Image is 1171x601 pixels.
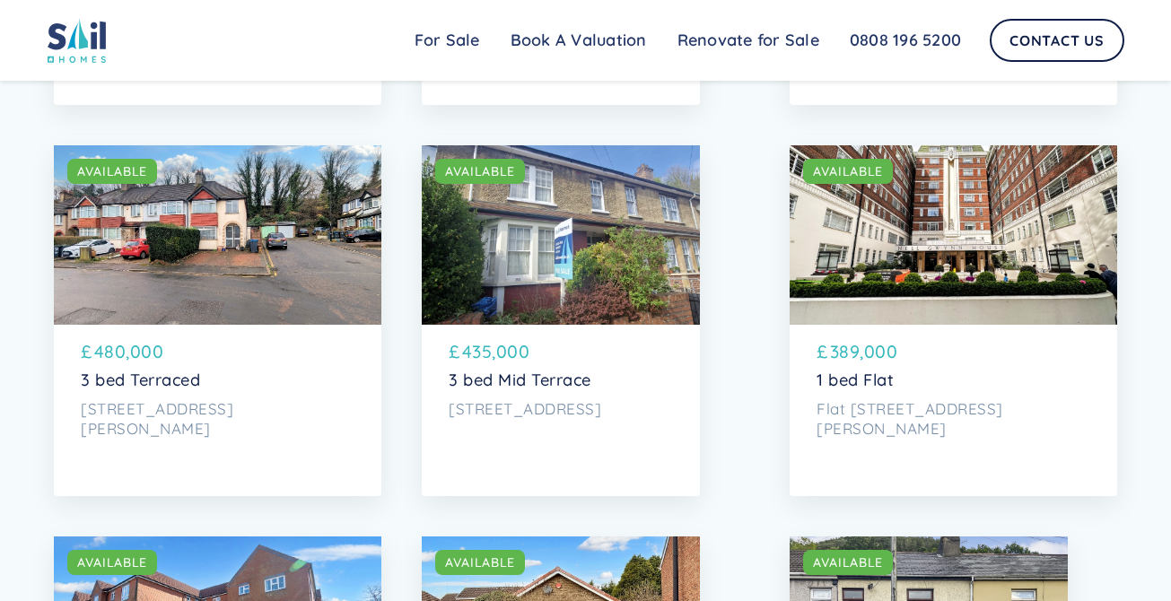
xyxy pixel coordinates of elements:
[81,338,92,364] p: £
[495,22,662,58] a: Book A Valuation
[817,399,1090,439] p: Flat [STREET_ADDRESS][PERSON_NAME]
[817,338,828,364] p: £
[462,338,530,364] p: 435,000
[445,162,515,180] div: AVAILABLE
[77,553,147,571] div: AVAILABLE
[77,162,147,180] div: AVAILABLE
[662,22,835,58] a: Renovate for Sale
[94,338,164,364] p: 480,000
[445,553,515,571] div: AVAILABLE
[449,399,673,419] p: [STREET_ADDRESS]
[81,370,354,390] p: 3 bed Terraced
[399,22,495,58] a: For Sale
[835,22,976,58] a: 0808 196 5200
[81,399,354,439] p: [STREET_ADDRESS][PERSON_NAME]
[990,19,1124,62] a: Contact Us
[817,370,1090,390] p: 1 bed Flat
[790,145,1117,497] a: AVAILABLE£389,0001 bed FlatFlat [STREET_ADDRESS][PERSON_NAME]
[813,162,883,180] div: AVAILABLE
[48,18,107,63] img: sail home logo colored
[449,370,673,390] p: 3 bed Mid Terrace
[830,338,898,364] p: 389,000
[422,145,700,497] a: AVAILABLE£435,0003 bed Mid Terrace[STREET_ADDRESS]
[54,145,381,497] a: AVAILABLE£480,0003 bed Terraced[STREET_ADDRESS][PERSON_NAME]
[449,338,460,364] p: £
[813,553,883,571] div: AVAILABLE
